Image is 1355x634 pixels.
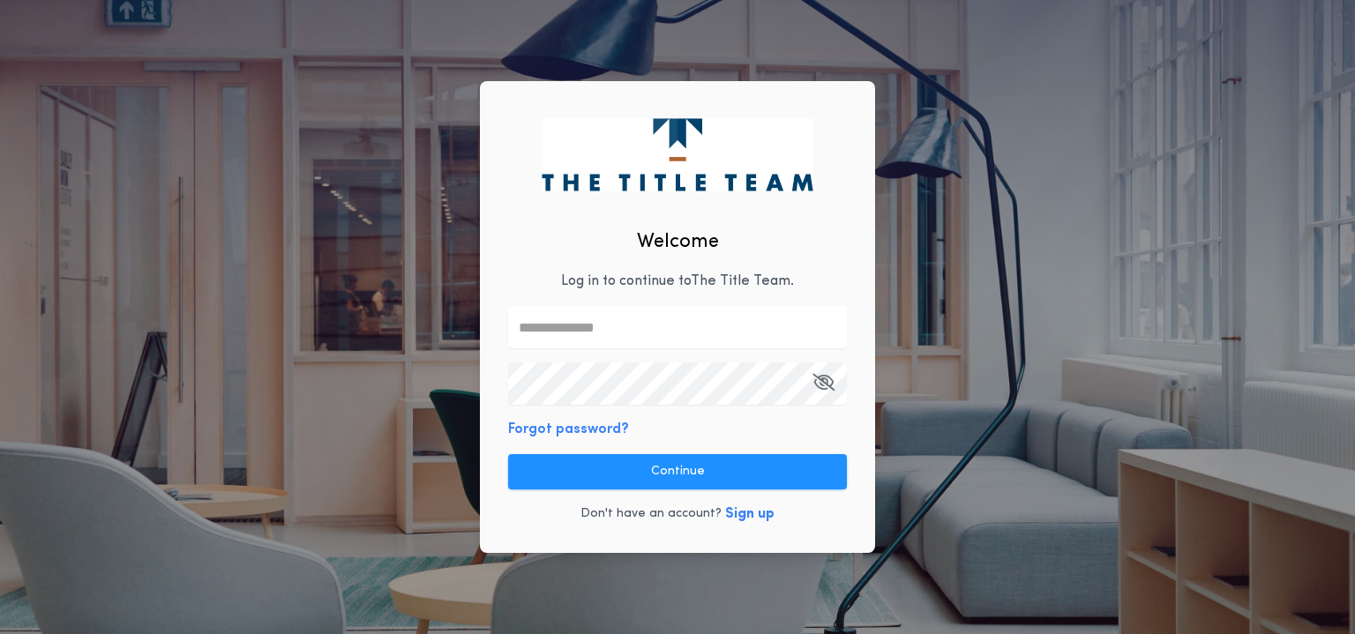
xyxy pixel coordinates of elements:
[725,503,775,525] button: Sign up
[637,227,719,257] h2: Welcome
[508,419,629,440] button: Forgot password?
[580,505,722,523] p: Don't have an account?
[508,454,847,489] button: Continue
[542,118,812,190] img: logo
[561,271,794,292] p: Log in to continue to The Title Team .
